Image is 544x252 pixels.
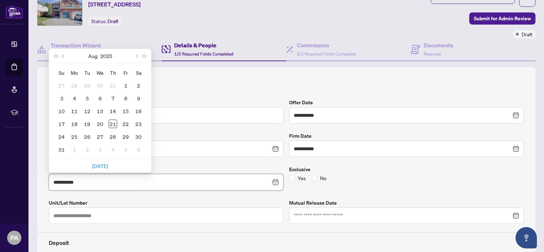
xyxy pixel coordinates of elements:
[96,132,104,141] div: 27
[70,107,79,115] div: 11
[132,92,145,105] td: 2025-08-09
[119,92,132,105] td: 2025-08-08
[55,130,68,143] td: 2025-08-24
[49,199,283,207] label: Unit/Lot Number
[55,92,68,105] td: 2025-08-03
[121,132,130,141] div: 29
[134,132,143,141] div: 30
[51,41,101,49] h4: Transaction Wizard
[57,94,66,103] div: 3
[134,94,143,103] div: 9
[289,166,524,173] label: Exclusive
[469,12,535,25] button: Submit for Admin Review
[81,105,94,117] td: 2025-08-12
[68,130,81,143] td: 2025-08-25
[132,130,145,143] td: 2025-08-30
[106,130,119,143] td: 2025-08-28
[49,99,283,106] label: Sold Price
[134,145,143,154] div: 6
[83,120,91,128] div: 19
[49,238,524,247] h4: Deposit
[59,49,67,63] button: Previous month (PageUp)
[132,117,145,130] td: 2025-08-23
[289,199,524,207] label: Mutual Release Date
[57,107,66,115] div: 10
[94,66,106,79] th: We
[70,120,79,128] div: 18
[52,49,59,63] button: Last year (Control + left)
[121,81,130,90] div: 1
[49,132,283,140] label: Closing Date
[70,94,79,103] div: 4
[109,94,117,103] div: 7
[297,41,356,49] h4: Commission
[55,66,68,79] th: Su
[83,107,91,115] div: 12
[81,143,94,156] td: 2025-09-02
[121,107,130,115] div: 15
[119,66,132,79] th: Fr
[317,174,329,182] span: No
[10,233,19,243] span: PA
[474,13,531,24] span: Submit for Admin Review
[121,120,130,128] div: 22
[83,145,91,154] div: 2
[55,79,68,92] td: 2025-07-27
[96,94,104,103] div: 6
[68,117,81,130] td: 2025-08-18
[109,132,117,141] div: 28
[81,79,94,92] td: 2025-07-29
[96,145,104,154] div: 3
[68,92,81,105] td: 2025-08-04
[108,18,119,25] span: Draft
[55,105,68,117] td: 2025-08-10
[289,99,524,106] label: Offer Date
[94,130,106,143] td: 2025-08-27
[81,66,94,79] th: Tu
[119,143,132,156] td: 2025-09-05
[81,92,94,105] td: 2025-08-05
[134,107,143,115] div: 16
[119,130,132,143] td: 2025-08-29
[57,145,66,154] div: 31
[106,92,119,105] td: 2025-08-07
[81,117,94,130] td: 2025-08-19
[55,143,68,156] td: 2025-08-31
[55,117,68,130] td: 2025-08-17
[134,81,143,90] div: 2
[88,49,98,63] button: Choose a month
[522,30,533,38] span: Draft
[70,145,79,154] div: 1
[94,92,106,105] td: 2025-08-06
[57,132,66,141] div: 24
[295,174,309,182] span: Yes
[109,120,117,128] div: 21
[94,79,106,92] td: 2025-07-30
[70,132,79,141] div: 25
[132,105,145,117] td: 2025-08-16
[96,81,104,90] div: 30
[516,227,537,248] button: Open asap
[119,105,132,117] td: 2025-08-15
[141,49,148,63] button: Next year (Control + right)
[83,132,91,141] div: 26
[132,143,145,156] td: 2025-09-06
[81,130,94,143] td: 2025-08-26
[121,145,130,154] div: 5
[68,66,81,79] th: Mo
[94,117,106,130] td: 2025-08-20
[106,79,119,92] td: 2025-07-31
[106,117,119,130] td: 2025-08-21
[68,79,81,92] td: 2025-07-28
[424,41,453,49] h4: Documents
[119,117,132,130] td: 2025-08-22
[83,94,91,103] div: 5
[88,16,121,26] div: Status:
[132,79,145,92] td: 2025-08-02
[96,120,104,128] div: 20
[297,51,356,57] span: 0/1 Required Fields Completed
[132,49,140,63] button: Next month (PageDown)
[92,163,108,169] a: [DATE]
[70,81,79,90] div: 28
[6,5,23,19] img: logo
